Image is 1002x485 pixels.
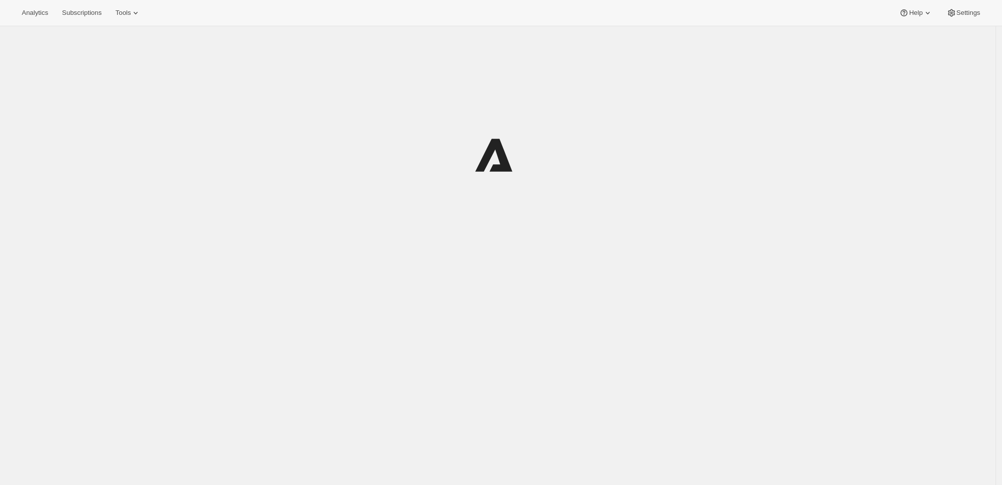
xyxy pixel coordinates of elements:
button: Subscriptions [56,6,107,20]
span: Help [909,9,922,17]
button: Settings [941,6,986,20]
span: Settings [956,9,980,17]
span: Tools [115,9,131,17]
span: Subscriptions [62,9,101,17]
button: Help [893,6,938,20]
button: Analytics [16,6,54,20]
button: Tools [109,6,147,20]
span: Analytics [22,9,48,17]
